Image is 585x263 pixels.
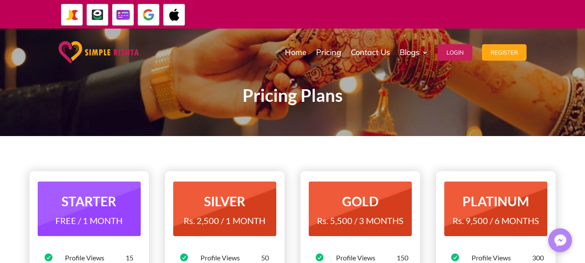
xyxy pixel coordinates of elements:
[438,31,472,74] a: Login
[65,253,126,263] div: Profile Views
[342,193,378,209] strong: GOLD
[316,31,341,74] a: Pricing
[61,193,116,209] strong: STARTER
[184,215,265,226] span: Rs. 2,500 / 1 MONTH
[462,193,529,209] strong: PLATINUM
[482,44,527,61] button: Register
[552,232,569,249] img: Messenger
[317,215,404,226] span: Rs. 5,500 / 3 MONTHS
[451,253,459,261] span: 
[316,253,323,261] span: 
[472,253,532,263] div: Profile Views
[285,31,307,74] a: Home
[482,31,527,74] a: Register
[400,31,428,74] a: Blogs
[200,253,261,263] div: Profile Views
[45,253,52,261] span: 
[204,193,246,209] strong: SILVER
[452,215,539,226] span: Rs. 9,500 / 6 MONTHS
[438,44,472,61] button: Login
[351,31,390,74] a: Contact Us
[336,253,397,263] div: Profile Views
[55,215,123,226] span: FREE / 1 MONTH
[180,253,188,261] span: 
[59,91,527,101] p: Pricing Plans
